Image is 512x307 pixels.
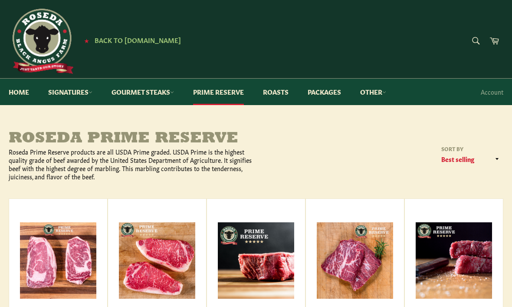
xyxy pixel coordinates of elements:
h1: Roseda Prime Reserve [9,130,256,148]
a: Prime Reserve [184,79,253,105]
img: Prime Reserve Flat Iron Steak [317,222,393,299]
a: Account [476,79,508,105]
a: Signatures [39,79,101,105]
p: Roseda Prime Reserve products are all USDA Prime graded. USDA Prime is the highest quality grade ... [9,148,256,181]
a: Gourmet Steaks [103,79,183,105]
span: ★ [84,37,89,44]
img: Prime Reserve Ribeye [20,222,96,299]
a: Other [351,79,395,105]
a: Packages [299,79,350,105]
a: Roasts [254,79,297,105]
img: Roseda Beef [9,9,74,74]
img: Prime Reserve New York Strip [119,222,195,299]
a: ★ Back to [DOMAIN_NAME] [80,37,181,44]
span: Back to [DOMAIN_NAME] [95,35,181,44]
label: Sort by [438,145,503,152]
img: Prime Reserve Sirloin [416,222,492,299]
img: Prime Reserve Filet Mignon [218,222,294,299]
